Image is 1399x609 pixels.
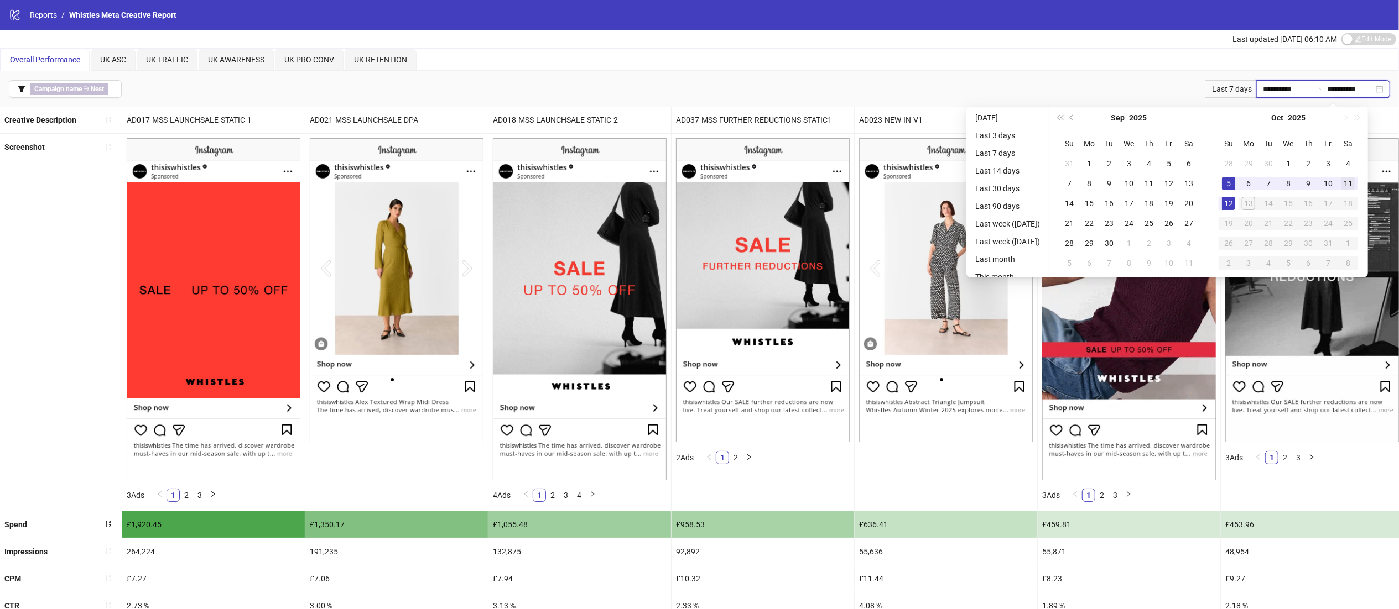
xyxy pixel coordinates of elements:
[1258,193,1278,213] td: 2025-10-14
[1318,193,1338,213] td: 2025-10-17
[1109,489,1121,501] a: 3
[1119,233,1139,253] td: 2025-10-01
[1322,197,1335,210] div: 17
[1305,451,1318,464] button: right
[1262,177,1275,190] div: 7
[523,491,529,497] span: left
[157,491,163,497] span: left
[34,85,82,93] b: Campaign name
[586,489,599,502] li: Next Page
[105,574,112,582] span: sort-ascending
[4,116,76,124] b: Creative Description
[1298,213,1318,233] td: 2025-10-23
[971,200,1044,213] li: Last 90 days
[1242,177,1255,190] div: 6
[1239,193,1258,213] td: 2025-10-13
[1119,193,1139,213] td: 2025-09-17
[1242,217,1255,230] div: 20
[1318,213,1338,233] td: 2025-10-24
[971,270,1044,283] li: This month
[1279,452,1291,464] a: 2
[1341,157,1355,170] div: 4
[1278,193,1298,213] td: 2025-10-15
[1162,237,1176,250] div: 3
[1162,256,1176,270] div: 10
[1119,213,1139,233] td: 2025-09-24
[1258,134,1278,154] th: Tu
[1063,197,1076,210] div: 14
[1262,256,1275,270] div: 4
[1102,157,1116,170] div: 2
[488,107,671,133] div: AD018-MSS-LAUNCHSALE-STATIC-2
[1239,233,1258,253] td: 2025-10-27
[1338,134,1358,154] th: Sa
[1222,237,1235,250] div: 26
[1083,157,1096,170] div: 1
[1338,154,1358,174] td: 2025-10-04
[100,55,126,64] span: UK ASC
[729,451,742,464] li: 2
[1225,138,1399,442] img: Screenshot 6914376955331
[310,138,483,442] img: Screenshot 6911678056531
[1063,157,1076,170] div: 31
[30,83,108,95] span: ∋
[1111,107,1125,129] button: Choose a month
[1338,174,1358,193] td: 2025-10-11
[1341,177,1355,190] div: 11
[589,491,596,497] span: right
[1059,154,1079,174] td: 2025-08-31
[105,601,112,609] span: sort-ascending
[1305,451,1318,464] li: Next Page
[210,491,216,497] span: right
[971,253,1044,266] li: Last month
[1239,213,1258,233] td: 2025-10-20
[1059,134,1079,154] th: Su
[1179,253,1199,273] td: 2025-10-11
[547,489,559,501] a: 2
[1302,157,1315,170] div: 2
[1083,237,1096,250] div: 29
[716,452,729,464] a: 1
[672,107,854,133] div: AD037-MSS-FURTHER-REDUCTIONS-STATIC1
[206,489,220,502] button: right
[1239,154,1258,174] td: 2025-09-29
[1341,256,1355,270] div: 8
[1302,197,1315,210] div: 16
[1262,197,1275,210] div: 14
[1338,213,1358,233] td: 2025-10-25
[1341,217,1355,230] div: 25
[1308,454,1315,460] span: right
[1252,451,1265,464] button: left
[1054,107,1066,129] button: Last year (Control + left)
[1142,256,1156,270] div: 9
[1109,489,1122,502] li: 3
[1083,197,1096,210] div: 15
[1162,157,1176,170] div: 5
[1079,193,1099,213] td: 2025-09-15
[1139,193,1159,213] td: 2025-09-18
[1222,256,1235,270] div: 2
[1282,256,1295,270] div: 5
[1219,134,1239,154] th: Su
[676,453,694,462] span: 2 Ads
[1072,491,1079,497] span: left
[1096,489,1108,501] a: 2
[1069,489,1082,502] button: left
[1278,154,1298,174] td: 2025-10-01
[1242,256,1255,270] div: 3
[1298,233,1318,253] td: 2025-10-30
[859,138,1033,442] img: Screenshot 6911645948131
[1059,213,1079,233] td: 2025-09-21
[586,489,599,502] button: right
[1252,451,1265,464] li: Previous Page
[1232,35,1337,44] span: Last updated [DATE] 06:10 AM
[573,489,585,501] a: 4
[1179,233,1199,253] td: 2025-10-04
[1162,177,1176,190] div: 12
[1182,237,1195,250] div: 4
[1298,193,1318,213] td: 2025-10-16
[1119,154,1139,174] td: 2025-09-03
[1159,213,1179,233] td: 2025-09-26
[1222,157,1235,170] div: 28
[1292,451,1305,464] li: 3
